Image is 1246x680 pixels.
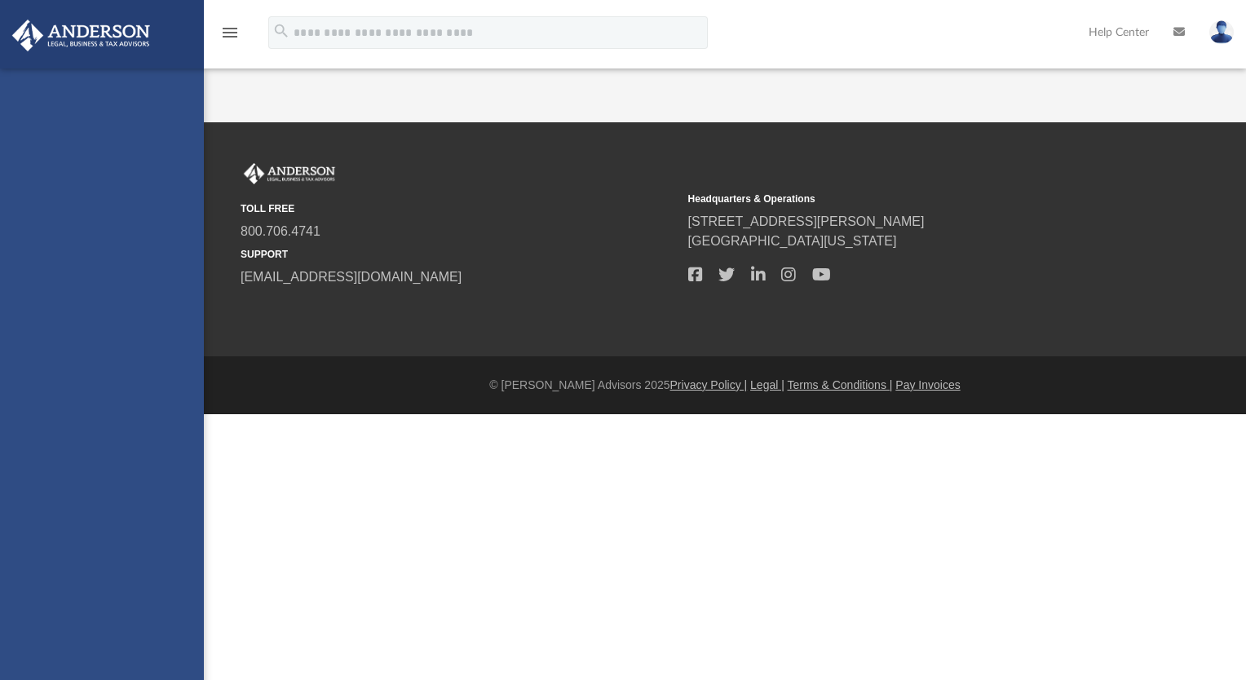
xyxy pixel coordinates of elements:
small: Headquarters & Operations [688,192,1124,206]
a: [STREET_ADDRESS][PERSON_NAME] [688,214,925,228]
i: search [272,22,290,40]
small: TOLL FREE [241,201,677,216]
i: menu [220,23,240,42]
div: © [PERSON_NAME] Advisors 2025 [204,377,1246,394]
a: Terms & Conditions | [788,378,893,391]
small: SUPPORT [241,247,677,262]
a: Pay Invoices [895,378,960,391]
img: Anderson Advisors Platinum Portal [7,20,155,51]
img: Anderson Advisors Platinum Portal [241,163,338,184]
a: [EMAIL_ADDRESS][DOMAIN_NAME] [241,270,462,284]
a: 800.706.4741 [241,224,320,238]
a: menu [220,31,240,42]
a: Legal | [750,378,784,391]
a: Privacy Policy | [670,378,748,391]
a: [GEOGRAPHIC_DATA][US_STATE] [688,234,897,248]
img: User Pic [1209,20,1234,44]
